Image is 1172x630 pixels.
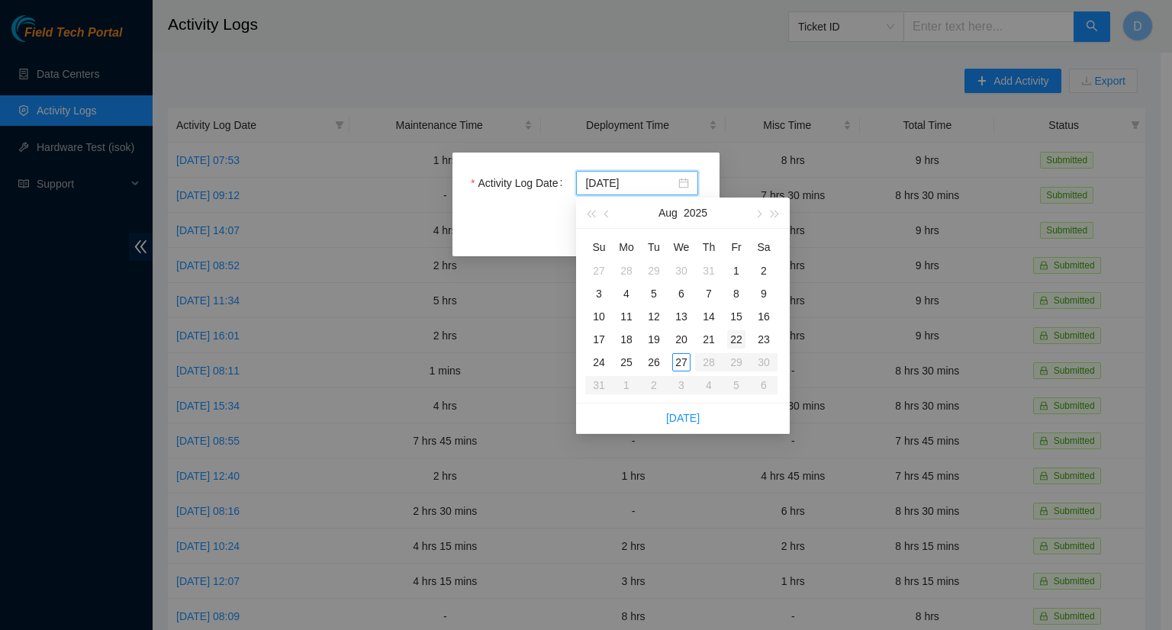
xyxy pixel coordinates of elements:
[613,235,640,259] th: Mo
[645,353,663,371] div: 26
[750,328,778,351] td: 2025-08-23
[645,307,663,326] div: 12
[750,235,778,259] th: Sa
[585,351,613,374] td: 2025-08-24
[640,351,668,374] td: 2025-08-26
[640,259,668,282] td: 2025-07-29
[617,284,636,303] div: 4
[645,284,663,303] div: 5
[668,328,695,351] td: 2025-08-20
[755,307,773,326] div: 16
[585,282,613,305] td: 2025-08-03
[684,198,707,228] button: 2025
[672,353,691,371] div: 27
[585,328,613,351] td: 2025-08-17
[750,259,778,282] td: 2025-08-02
[695,282,723,305] td: 2025-08-07
[617,262,636,280] div: 28
[590,353,608,371] div: 24
[668,235,695,259] th: We
[645,330,663,349] div: 19
[617,330,636,349] div: 18
[700,330,718,349] div: 21
[617,353,636,371] div: 25
[723,328,750,351] td: 2025-08-22
[727,307,745,326] div: 15
[672,262,691,280] div: 30
[585,259,613,282] td: 2025-07-27
[700,262,718,280] div: 31
[666,412,700,424] a: [DATE]
[640,328,668,351] td: 2025-08-19
[723,282,750,305] td: 2025-08-08
[613,351,640,374] td: 2025-08-25
[658,198,678,228] button: Aug
[585,175,675,191] input: Activity Log Date
[750,282,778,305] td: 2025-08-09
[723,259,750,282] td: 2025-08-01
[672,330,691,349] div: 20
[640,282,668,305] td: 2025-08-05
[585,235,613,259] th: Su
[700,307,718,326] div: 14
[640,235,668,259] th: Tu
[668,282,695,305] td: 2025-08-06
[668,259,695,282] td: 2025-07-30
[590,307,608,326] div: 10
[695,328,723,351] td: 2025-08-21
[590,284,608,303] div: 3
[755,262,773,280] div: 2
[727,284,745,303] div: 8
[723,235,750,259] th: Fr
[613,305,640,328] td: 2025-08-11
[613,328,640,351] td: 2025-08-18
[668,351,695,374] td: 2025-08-27
[617,307,636,326] div: 11
[590,262,608,280] div: 27
[585,305,613,328] td: 2025-08-10
[668,305,695,328] td: 2025-08-13
[645,262,663,280] div: 29
[755,330,773,349] div: 23
[727,330,745,349] div: 22
[695,235,723,259] th: Th
[613,282,640,305] td: 2025-08-04
[700,284,718,303] div: 7
[750,305,778,328] td: 2025-08-16
[613,259,640,282] td: 2025-07-28
[590,330,608,349] div: 17
[471,171,568,195] label: Activity Log Date
[723,305,750,328] td: 2025-08-15
[640,305,668,328] td: 2025-08-12
[727,262,745,280] div: 1
[672,284,691,303] div: 6
[755,284,773,303] div: 9
[695,259,723,282] td: 2025-07-31
[695,305,723,328] td: 2025-08-14
[672,307,691,326] div: 13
